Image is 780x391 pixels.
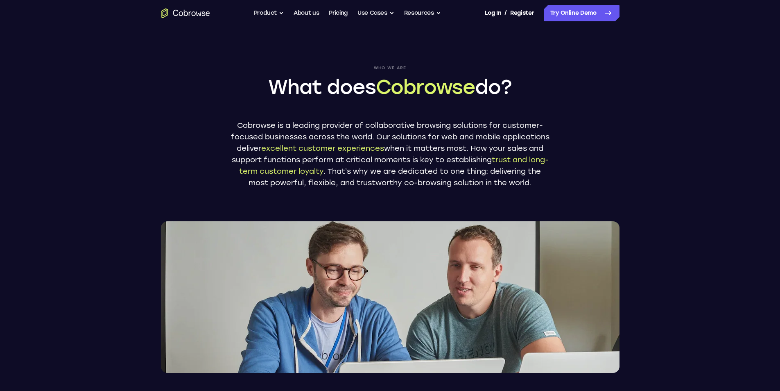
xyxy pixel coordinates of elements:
[404,5,441,21] button: Resources
[329,5,348,21] a: Pricing
[231,74,550,100] h1: What does do?
[161,221,619,373] img: Two Cobrowse software developers, João and Ross, working on their computers
[504,8,507,18] span: /
[261,144,384,153] span: excellent customer experiences
[254,5,284,21] button: Product
[294,5,319,21] a: About us
[161,8,210,18] a: Go to the home page
[485,5,501,21] a: Log In
[231,66,550,70] span: Who we are
[544,5,619,21] a: Try Online Demo
[376,75,475,99] span: Cobrowse
[510,5,534,21] a: Register
[231,120,550,189] p: Cobrowse is a leading provider of collaborative browsing solutions for customer-focused businesse...
[357,5,394,21] button: Use Cases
